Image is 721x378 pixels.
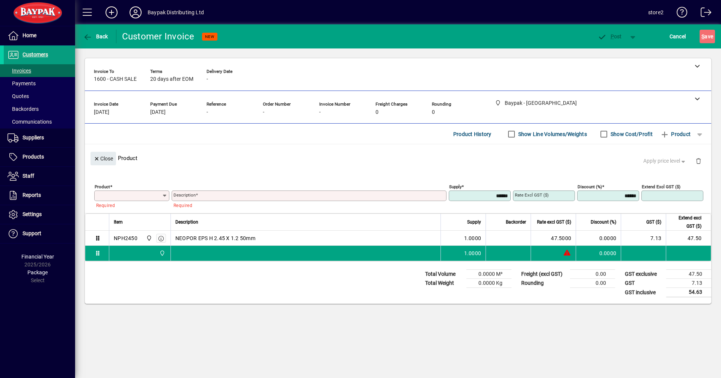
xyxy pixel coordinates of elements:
span: Reports [23,192,41,198]
td: 0.0000 [576,231,621,246]
td: 0.00 [570,279,615,288]
td: Total Volume [421,270,466,279]
a: Reports [4,186,75,205]
a: Home [4,26,75,45]
span: ave [701,30,713,42]
span: Item [114,218,123,226]
button: Close [91,152,116,165]
span: Cancel [670,30,686,42]
div: NPH2450 [114,234,137,242]
span: Rate excl GST ($) [537,218,571,226]
div: 47.5000 [535,234,571,242]
a: Backorders [4,103,75,115]
mat-label: Extend excl GST ($) [642,184,680,189]
button: Save [700,30,715,43]
mat-label: Discount (%) [578,184,602,189]
td: Total Weight [421,279,466,288]
span: Invoices [8,68,31,74]
app-page-header-button: Delete [689,157,707,164]
td: 47.50 [666,231,711,246]
span: [DATE] [94,109,109,115]
a: Communications [4,115,75,128]
span: S [701,33,704,39]
span: Baypak - Onekawa [144,234,153,242]
mat-label: Product [95,184,110,189]
span: Baypak - Onekawa [157,249,166,257]
span: Staff [23,173,34,179]
span: [DATE] [150,109,166,115]
span: Product History [453,128,492,140]
td: GST exclusive [621,270,666,279]
span: 20 days after EOM [150,76,193,82]
span: 1.0000 [464,249,481,257]
span: 1.0000 [464,234,481,242]
span: Discount (%) [591,218,616,226]
button: Add [100,6,124,19]
button: Profile [124,6,148,19]
app-page-header-button: Back [75,30,116,43]
label: Show Line Volumes/Weights [517,130,587,138]
app-page-header-button: Close [89,155,118,162]
mat-label: Supply [449,184,462,189]
span: - [319,109,321,115]
mat-label: Description [173,192,196,198]
td: GST inclusive [621,288,666,297]
td: 7.13 [666,279,711,288]
span: Support [23,230,41,236]
td: 0.00 [570,270,615,279]
span: Settings [23,211,42,217]
button: Cancel [668,30,688,43]
mat-error: Required [96,201,163,209]
td: 7.13 [621,231,666,246]
span: Back [83,33,108,39]
button: Product History [450,127,495,141]
span: Package [27,269,48,275]
div: Baypak Distributing Ltd [148,6,204,18]
button: Delete [689,152,707,170]
span: GST ($) [646,218,661,226]
span: Home [23,32,36,38]
span: 1600 - CASH SALE [94,76,137,82]
a: Support [4,224,75,243]
a: Payments [4,77,75,90]
a: Knowledge Base [671,2,688,26]
a: Staff [4,167,75,186]
div: Product [85,144,711,172]
td: 0.0000 M³ [466,270,511,279]
span: Suppliers [23,135,44,141]
a: Quotes [4,90,75,103]
a: Suppliers [4,129,75,147]
span: Quotes [8,93,29,99]
div: store2 [648,6,664,18]
span: Backorders [8,106,39,112]
span: Payments [8,80,36,86]
button: Back [81,30,110,43]
span: Products [23,154,44,160]
td: 0.0000 [576,246,621,261]
span: P [611,33,614,39]
span: Apply price level [643,157,687,165]
span: NEW [205,34,214,39]
span: 0 [376,109,379,115]
span: Supply [467,218,481,226]
span: Extend excl GST ($) [671,214,701,230]
button: Post [594,30,626,43]
span: - [207,76,208,82]
span: Communications [8,119,52,125]
span: Close [94,153,113,165]
td: 0.0000 Kg [466,279,511,288]
span: - [263,109,264,115]
mat-error: Required [173,201,440,209]
a: Invoices [4,64,75,77]
span: NEOPOR EPS H 2.45 X 1.2 50mm [175,234,255,242]
button: Apply price level [640,154,690,168]
span: ost [597,33,622,39]
div: Customer Invoice [122,30,195,42]
td: 54.63 [666,288,711,297]
td: Rounding [517,279,570,288]
td: GST [621,279,666,288]
span: Description [175,218,198,226]
span: Financial Year [21,254,54,260]
mat-label: Rate excl GST ($) [515,192,549,198]
a: Products [4,148,75,166]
